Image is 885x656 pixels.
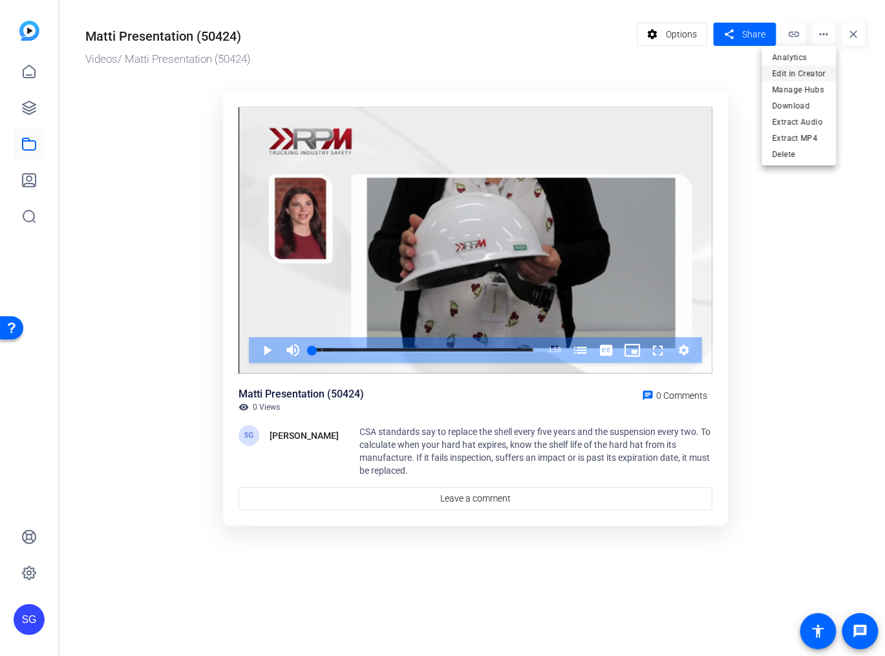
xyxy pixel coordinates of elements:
[773,98,826,114] span: Download
[773,114,826,130] span: Extract Audio
[773,147,826,162] span: Delete
[773,66,826,81] span: Edit in Creator
[773,82,826,98] span: Manage Hubs
[773,50,826,65] span: Analytics
[773,131,826,146] span: Extract MP4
